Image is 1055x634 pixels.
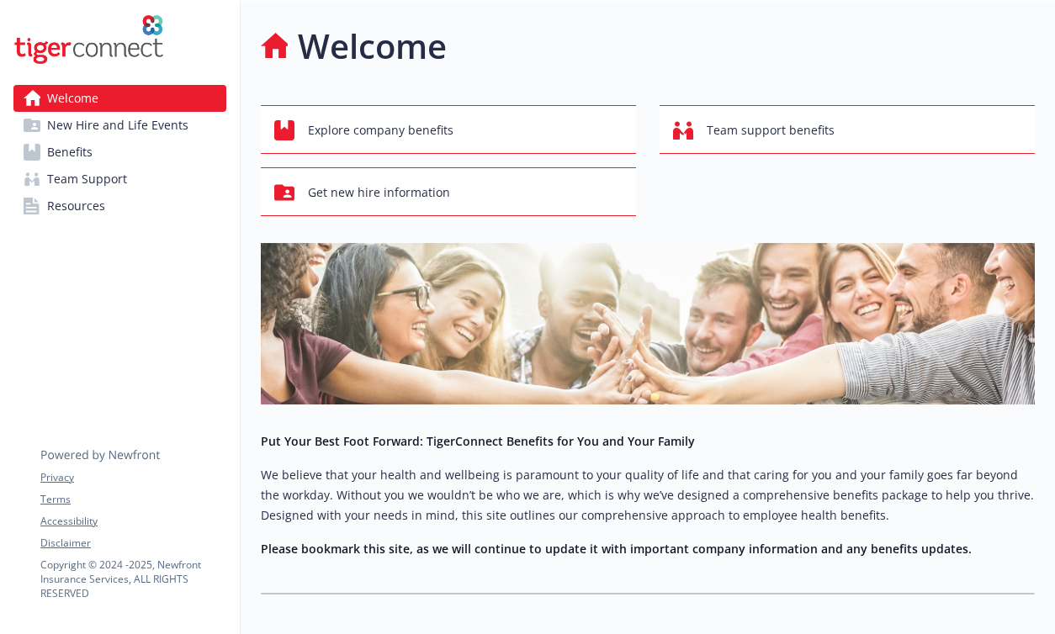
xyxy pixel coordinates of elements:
[261,167,636,216] button: Get new hire information
[261,465,1035,526] p: We believe that your health and wellbeing is paramount to your quality of life and that caring fo...
[13,193,226,219] a: Resources
[47,139,93,166] span: Benefits
[13,166,226,193] a: Team Support
[40,536,225,551] a: Disclaimer
[47,85,98,112] span: Welcome
[308,114,453,146] span: Explore company benefits
[13,139,226,166] a: Benefits
[261,433,695,449] strong: Put Your Best Foot Forward: TigerConnect Benefits for You and Your Family
[47,112,188,139] span: New Hire and Life Events
[298,21,447,71] h1: Welcome
[13,85,226,112] a: Welcome
[40,470,225,485] a: Privacy
[308,177,450,209] span: Get new hire information
[660,105,1035,154] button: Team support benefits
[40,557,225,600] p: Copyright © 2024 - 2025 , Newfront Insurance Services, ALL RIGHTS RESERVED
[40,514,225,529] a: Accessibility
[261,541,972,557] strong: Please bookmark this site, as we will continue to update it with important company information an...
[13,112,226,139] a: New Hire and Life Events
[40,492,225,507] a: Terms
[261,243,1035,404] img: overview page banner
[47,193,105,219] span: Resources
[707,114,835,146] span: Team support benefits
[261,105,636,154] button: Explore company benefits
[47,166,127,193] span: Team Support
